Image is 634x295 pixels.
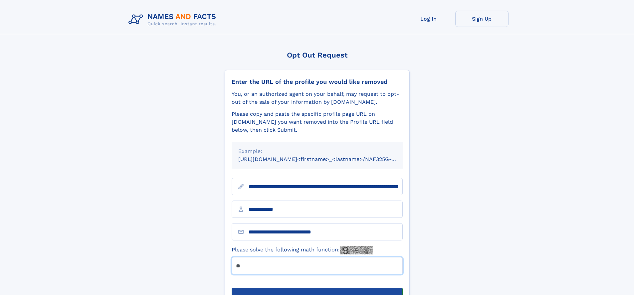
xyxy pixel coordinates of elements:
[238,147,396,155] div: Example:
[232,246,373,254] label: Please solve the following math function:
[455,11,509,27] a: Sign Up
[232,110,403,134] div: Please copy and paste the specific profile page URL on [DOMAIN_NAME] you want removed into the Pr...
[238,156,415,162] small: [URL][DOMAIN_NAME]<firstname>_<lastname>/NAF325G-xxxxxxxx
[126,11,222,29] img: Logo Names and Facts
[232,90,403,106] div: You, or an authorized agent on your behalf, may request to opt-out of the sale of your informatio...
[225,51,410,59] div: Opt Out Request
[232,78,403,85] div: Enter the URL of the profile you would like removed
[402,11,455,27] a: Log In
